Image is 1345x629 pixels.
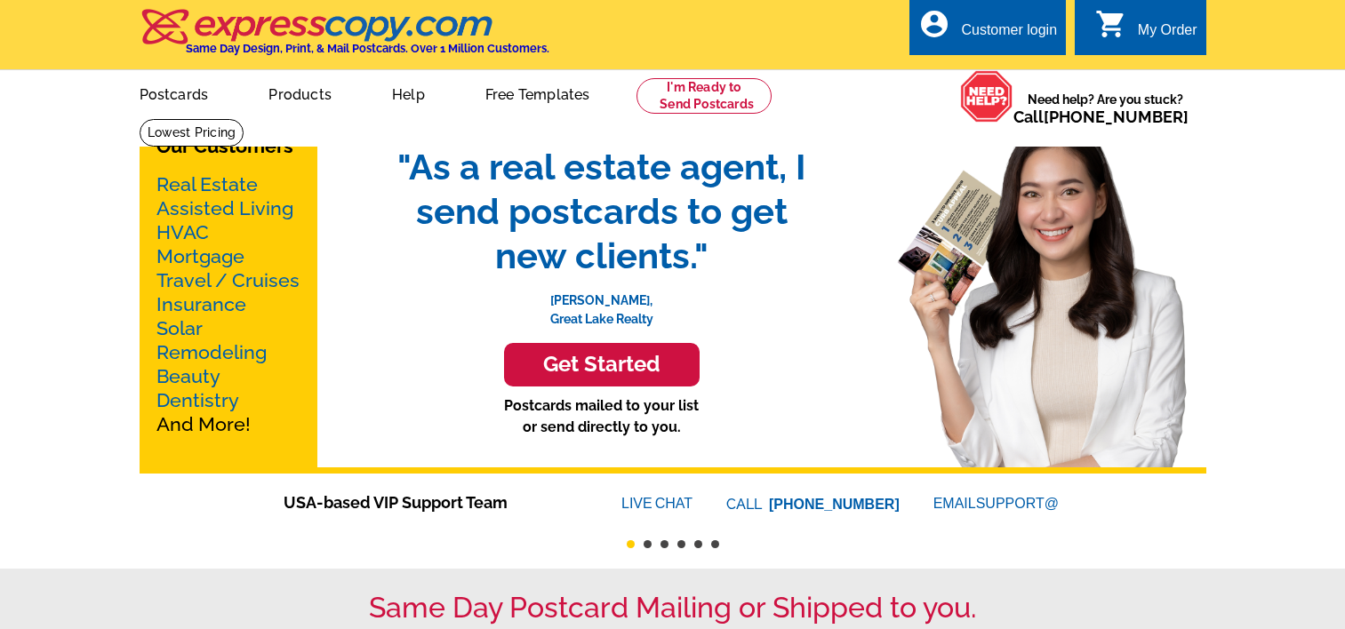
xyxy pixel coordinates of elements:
a: Insurance [156,293,246,315]
font: LIVE [621,493,655,514]
button: 6 of 6 [711,540,719,548]
span: Need help? Are you stuck? [1013,91,1197,126]
img: help [960,70,1013,123]
font: CALL [726,494,765,515]
font: SUPPORT@ [976,493,1061,514]
button: 1 of 6 [627,540,635,548]
h1: Same Day Postcard Mailing or Shipped to you. [140,591,1206,625]
a: [PHONE_NUMBER] [1044,107,1189,126]
a: Products [240,72,360,114]
a: Remodeling [156,341,267,363]
div: Customer login [961,22,1057,47]
i: account_circle [918,8,950,40]
a: Mortgage [156,245,244,267]
a: Free Templates [457,72,619,114]
div: My Order [1138,22,1197,47]
h4: Same Day Design, Print, & Mail Postcards. Over 1 Million Customers. [186,42,549,55]
a: LIVECHAT [621,496,693,511]
a: Dentistry [156,389,239,411]
a: [PHONE_NUMBER] [769,497,900,512]
a: account_circle Customer login [918,20,1057,42]
a: Beauty [156,365,220,387]
button: 2 of 6 [644,540,652,548]
button: 5 of 6 [694,540,702,548]
span: USA-based VIP Support Team [284,490,568,514]
p: [PERSON_NAME], Great Lake Realty [380,278,824,329]
button: 4 of 6 [677,540,685,548]
a: shopping_cart My Order [1095,20,1197,42]
i: shopping_cart [1095,8,1127,40]
p: Postcards mailed to your list or send directly to you. [380,395,824,438]
a: Same Day Design, Print, & Mail Postcards. Over 1 Million Customers. [140,21,549,55]
span: "As a real estate agent, I send postcards to get new clients." [380,145,824,278]
h3: Get Started [526,352,677,378]
button: 3 of 6 [660,540,668,548]
span: Call [1013,107,1189,126]
a: Get Started [380,343,824,386]
a: Travel / Cruises [156,269,300,291]
a: Real Estate [156,173,258,195]
a: EMAILSUPPORT@ [933,496,1061,511]
a: Help [364,72,453,114]
p: And More! [156,172,300,436]
a: Postcards [111,72,237,114]
a: HVAC [156,221,209,243]
a: Assisted Living [156,197,293,219]
a: Solar [156,317,203,339]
